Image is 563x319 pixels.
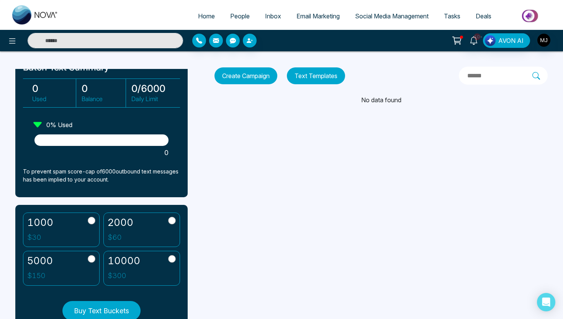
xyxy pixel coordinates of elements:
[537,293,555,311] div: Open Intercom Messenger
[108,270,140,281] p: $ 300
[34,147,169,158] p: 0
[108,255,140,267] h2: 10000
[444,12,460,20] span: Tasks
[46,120,72,129] p: 0 % Used
[27,255,53,267] h2: 5000
[476,12,491,20] span: Deals
[108,232,133,243] p: $ 60
[82,83,125,94] h3: 0
[468,9,499,23] a: Deals
[485,35,496,46] img: Lead Flow
[223,9,257,23] a: People
[27,270,53,281] p: $ 150
[230,12,250,20] span: People
[27,232,53,243] p: $ 30
[23,167,180,183] p: To prevent spam score-cap of 6000 outbound text messages has been implied to your account.
[257,9,289,23] a: Inbox
[474,33,481,40] span: 10+
[82,94,125,103] p: Balance
[131,83,175,94] h3: 0 / 6000
[108,217,133,228] h2: 2000
[537,34,550,47] img: User Avatar
[296,12,340,20] span: Email Marketing
[27,217,53,228] h2: 1000
[347,9,436,23] a: Social Media Management
[131,94,175,103] p: Daily Limit
[214,95,548,105] div: No data found
[503,7,558,25] img: Market-place.gif
[168,217,176,224] input: 2000$60
[287,67,345,84] button: Text Templates
[355,12,429,20] span: Social Media Management
[265,12,281,20] span: Inbox
[498,36,524,45] span: AVON AI
[88,255,95,263] input: 5000$150
[32,83,76,94] h3: 0
[168,255,176,263] input: 10000$300
[32,94,76,103] p: Used
[88,217,95,224] input: 1000$30
[483,33,530,48] button: AVON AI
[214,67,277,84] button: Create Campaign
[198,12,215,20] span: Home
[436,9,468,23] a: Tasks
[12,5,58,25] img: Nova CRM Logo
[465,33,483,47] a: 10+
[289,9,347,23] a: Email Marketing
[190,9,223,23] a: Home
